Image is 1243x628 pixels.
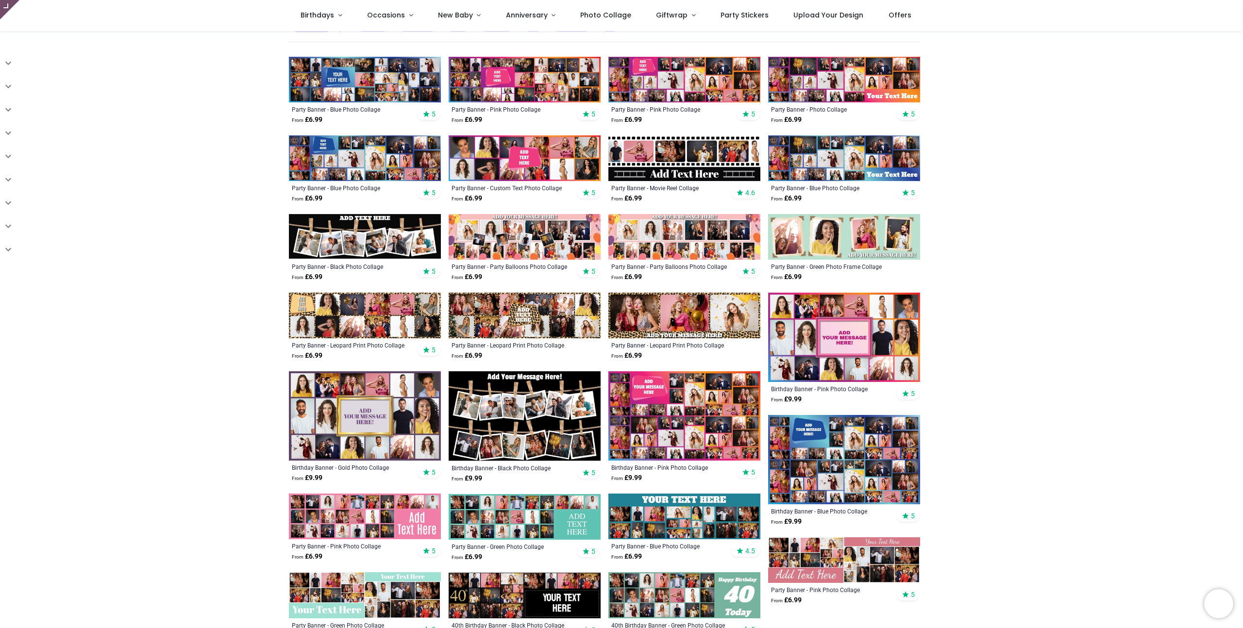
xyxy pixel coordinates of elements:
[289,572,441,618] img: Personalised Party Banner - Green Photo Collage - Custom Text & 19 Photo Upload
[289,293,441,338] img: Personalised Party Banner - Leopard Print Photo Collage - 11 Photo Upload
[292,476,303,481] span: From
[452,351,482,361] strong: £ 6.99
[611,263,728,270] a: Party Banner - Party Balloons Photo Collage
[771,117,783,123] span: From
[721,10,769,20] span: Party Stickers
[452,275,463,280] span: From
[608,57,760,102] img: Personalised Party Banner - Pink Photo Collage - Custom Text & 25 Photo Upload
[292,117,303,123] span: From
[608,371,760,461] img: Personalised Birthday Backdrop Banner - Pink Photo Collage - Add Text & 48 Photo Upload
[452,263,569,270] a: Party Banner - Party Balloons Photo Collage
[432,546,436,555] span: 5
[591,468,595,477] span: 5
[611,542,728,550] a: Party Banner - Blue Photo Collage
[292,542,409,550] a: Party Banner - Pink Photo Collage
[452,341,569,349] a: Party Banner - Leopard Print Photo Collage
[771,184,888,192] a: Party Banner - Blue Photo Collage
[611,473,642,483] strong: £ 9.99
[911,590,915,599] span: 5
[768,214,920,260] img: Personalised Party Banner - Green Photo Frame Collage - 4 Photo Upload
[292,353,303,359] span: From
[289,214,441,260] img: Personalised Party Banner - Black Photo Collage - 6 Photo Upload
[611,117,623,123] span: From
[292,275,303,280] span: From
[611,275,623,280] span: From
[771,586,888,594] a: Party Banner - Pink Photo Collage
[1204,589,1233,618] iframe: Brevo live chat
[432,267,436,276] span: 5
[432,346,436,354] span: 5
[611,476,623,481] span: From
[611,554,623,560] span: From
[292,463,409,471] a: Birthday Banner - Gold Photo Collage
[771,385,888,393] a: Birthday Banner - Pink Photo Collage
[911,110,915,118] span: 5
[452,476,463,481] span: From
[289,494,441,539] img: Personalised Party Banner - Pink Photo Collage - Custom Text & 24 Photo Upload
[656,10,688,20] span: Giftwrap
[289,371,441,461] img: Personalised Birthday Backdrop Banner - Gold Photo Collage - 16 Photo Upload
[911,512,915,520] span: 5
[608,293,760,338] img: Personalised Party Banner - Leopard Print Photo Collage - 3 Photo Upload
[292,115,322,125] strong: £ 6.99
[608,135,760,181] img: Personalised Party Banner - Movie Reel Collage - 6 Photo Upload
[608,572,760,618] img: Personalised 40th Birthday Banner - Green Photo Collage - Custom Text & 21 Photo Upload
[771,397,783,402] span: From
[452,117,463,123] span: From
[292,184,409,192] div: Party Banner - Blue Photo Collage
[771,507,888,515] div: Birthday Banner - Blue Photo Collage
[771,196,783,201] span: From
[449,57,601,102] img: Personalised Party Banner - Pink Photo Collage - Add Text & 30 Photo Upload
[611,353,623,359] span: From
[452,464,569,472] a: Birthday Banner - Black Photo Collage
[745,546,755,555] span: 4.5
[771,598,783,603] span: From
[751,110,755,118] span: 5
[611,196,623,201] span: From
[591,267,595,276] span: 5
[771,517,802,527] strong: £ 9.99
[771,275,783,280] span: From
[292,341,409,349] a: Party Banner - Leopard Print Photo Collage
[452,543,569,550] a: Party Banner - Green Photo Collage
[611,115,642,125] strong: £ 6.99
[611,105,728,113] div: Party Banner - Pink Photo Collage
[452,184,569,192] a: Party Banner - Custom Text Photo Collage
[449,371,601,461] img: Personalised Birthday Backdrop Banner - Black Photo Collage - 12 Photo Upload
[608,494,760,539] img: Personalised Party Banner - Blue Photo Collage - Custom Text & 19 Photo Upload
[768,135,920,181] img: Personalised Party Banner - Blue Photo Collage - 23 Photo upload
[889,10,911,20] span: Offers
[771,105,888,113] a: Party Banner - Photo Collage
[449,494,601,540] img: Personalised Party Banner - Green Photo Collage - Custom Text & 24 Photo Upload
[611,194,642,203] strong: £ 6.99
[768,415,920,504] img: Personalised Birthday Backdrop Banner - Blue Photo Collage - Add Text & 48 Photo Upload
[452,353,463,359] span: From
[611,463,728,471] a: Birthday Banner - Pink Photo Collage
[611,184,728,192] a: Party Banner - Movie Reel Collage
[608,214,760,260] img: Personalised Party Banner - Party Balloons Photo Collage - 17 Photo Upload
[452,115,482,125] strong: £ 6.99
[771,194,802,203] strong: £ 6.99
[771,595,802,605] strong: £ 6.99
[449,293,601,338] img: Personalised Party Banner - Leopard Print Photo Collage - Custom Text & 12 Photo Upload
[793,10,863,20] span: Upload Your Design
[771,519,783,525] span: From
[292,473,322,483] strong: £ 9.99
[452,555,463,560] span: From
[292,272,322,282] strong: £ 6.99
[611,351,642,361] strong: £ 6.99
[611,341,728,349] a: Party Banner - Leopard Print Photo Collage
[289,57,441,102] img: Personalised Party Banner - Blue Photo Collage - Custom Text & 30 Photo Upload
[292,351,322,361] strong: £ 6.99
[771,272,802,282] strong: £ 6.99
